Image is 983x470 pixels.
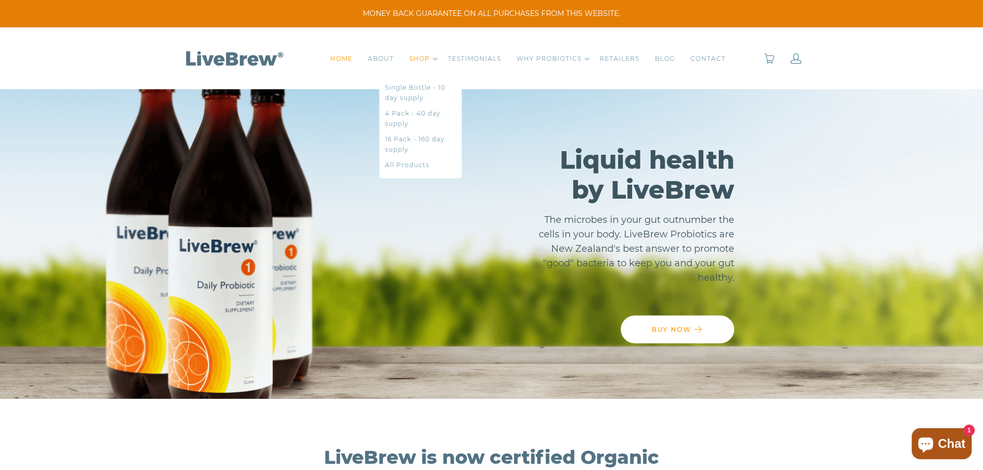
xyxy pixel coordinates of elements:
[690,54,726,64] a: CONTACT
[621,316,734,344] a: BUY NOW
[368,54,394,64] a: ABOUT
[448,54,501,64] a: TESTIMONIALS
[385,83,456,103] a: Single Bottle - 10 day supply
[385,134,456,155] a: 16 Pack - 160 day supply
[311,445,672,469] h2: LiveBrew is now certified Organic
[528,145,734,205] h2: Liquid health by LiveBrew
[385,160,456,170] a: All Products
[528,213,734,285] p: The microbes in your gut outnumber the cells in your body. LiveBrew Probiotics are New Zealand's ...
[182,49,285,67] img: LiveBrew
[15,8,968,19] span: MONEY BACK GUARANTEE ON ALL PURCHASES FROM THIS WEBSITE.
[655,54,675,64] a: BLOG
[409,54,430,64] a: SHOP
[385,108,456,129] a: 4 Pack - 40 day supply
[600,54,639,64] a: RETAILERS
[330,54,352,64] a: HOME
[909,428,975,462] inbox-online-store-chat: Shopify online store chat
[652,326,691,333] span: BUY NOW
[517,54,582,64] a: WHY PROBIOTICS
